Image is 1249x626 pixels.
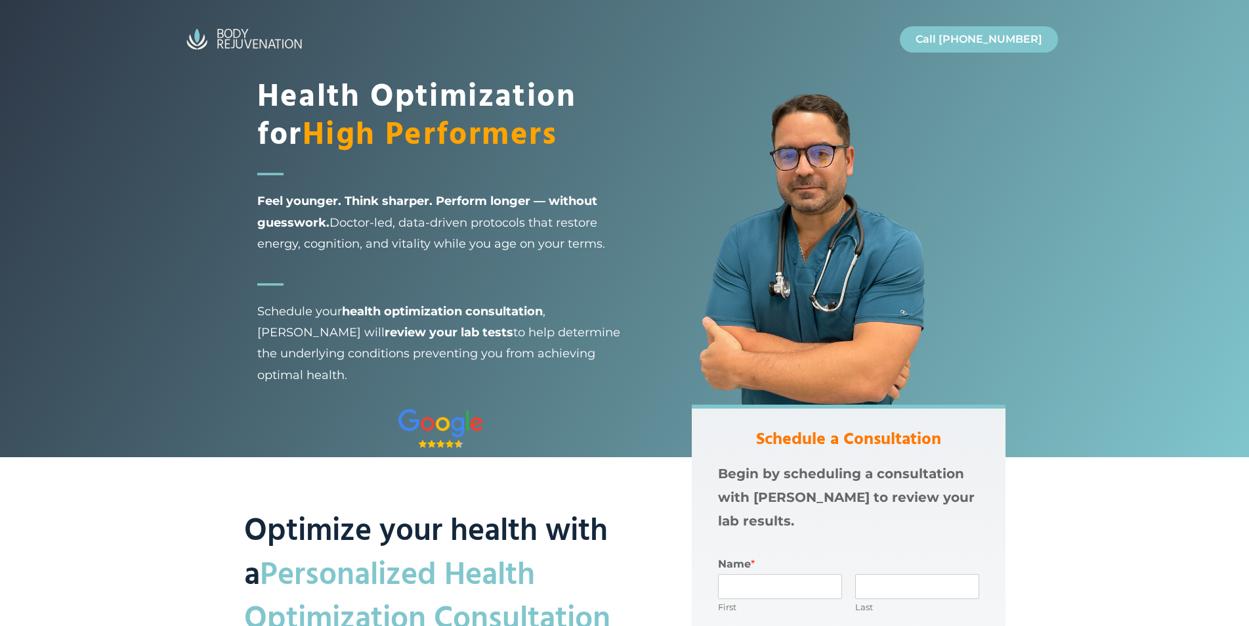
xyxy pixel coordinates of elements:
label: First [718,602,842,613]
strong: health optimization consultation [342,304,543,319]
span: Schedule your , [PERSON_NAME] will to help determine the underlying conditions preventing you fro... [257,301,625,386]
strong: Health Optimization for [257,72,577,161]
label: Name [718,558,979,571]
label: Last [855,602,979,613]
a: Call [PHONE_NUMBER] [900,26,1058,53]
strong: review your lab tests [385,325,513,340]
strong: Begin by scheduling a consultation with [PERSON_NAME] to review your lab results. [718,466,975,529]
span: Doctor-led, data-driven protocols that restore energy, cognition, and vitality while you age on y... [257,190,625,254]
img: Dr.-Martinez-Longevity-Expert [625,84,992,452]
mark: High Performers [303,110,558,161]
nav: Primary [887,20,1071,59]
img: BodyRejuvenation [179,24,310,55]
strong: Feel younger. Think sharper. Perform longer — without guesswork. [257,194,597,229]
strong: Schedule a Consultation [756,426,941,453]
